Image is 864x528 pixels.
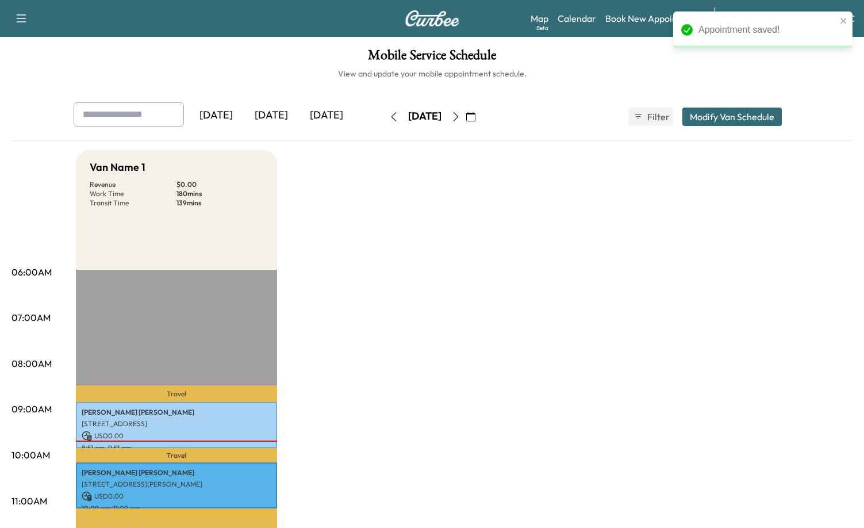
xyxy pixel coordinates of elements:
[11,265,52,279] p: 06:00AM
[11,68,853,79] h6: View and update your mobile appointment schedule.
[76,385,277,401] p: Travel
[189,102,244,129] div: [DATE]
[244,102,299,129] div: [DATE]
[82,504,271,513] p: 10:09 am - 11:09 am
[11,494,47,508] p: 11:00AM
[647,110,668,124] span: Filter
[176,198,263,208] p: 139 mins
[82,408,271,417] p: [PERSON_NAME] [PERSON_NAME]
[11,448,50,462] p: 10:00AM
[11,311,51,324] p: 07:00AM
[82,431,271,441] p: USD 0.00
[176,180,263,189] p: $ 0.00
[82,480,271,489] p: [STREET_ADDRESS][PERSON_NAME]
[11,402,52,416] p: 09:00AM
[531,12,548,25] a: MapBeta
[82,419,271,428] p: [STREET_ADDRESS]
[558,12,596,25] a: Calendar
[90,180,176,189] p: Revenue
[90,159,145,175] h5: Van Name 1
[536,24,548,32] div: Beta
[11,357,52,370] p: 08:00AM
[82,491,271,502] p: USD 0.00
[682,108,782,126] button: Modify Van Schedule
[405,10,460,26] img: Curbee Logo
[628,108,673,126] button: Filter
[605,12,702,25] a: Book New Appointment
[299,102,354,129] div: [DATE]
[90,198,176,208] p: Transit Time
[90,189,176,198] p: Work Time
[176,189,263,198] p: 180 mins
[82,443,271,453] p: 8:51 am - 9:51 am
[76,448,277,462] p: Travel
[82,468,271,477] p: [PERSON_NAME] [PERSON_NAME]
[840,16,848,25] button: close
[408,109,441,124] div: [DATE]
[698,23,836,37] div: Appointment saved!
[11,48,853,68] h1: Mobile Service Schedule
